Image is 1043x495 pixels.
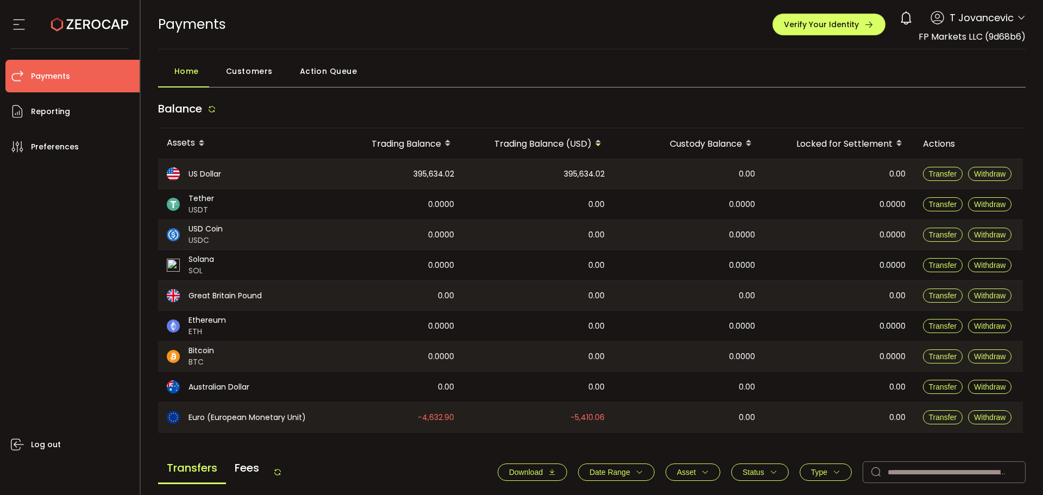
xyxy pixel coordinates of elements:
[167,411,180,424] img: eur_portfolio.svg
[174,60,199,82] span: Home
[929,200,957,209] span: Transfer
[764,134,914,153] div: Locked for Settlement
[167,319,180,333] img: eth_portfolio.svg
[729,259,755,272] span: 0.0000
[889,411,906,424] span: 0.00
[914,137,1023,150] div: Actions
[729,350,755,363] span: 0.0000
[588,350,605,363] span: 0.00
[428,198,454,211] span: 0.0000
[729,320,755,333] span: 0.0000
[879,350,906,363] span: 0.0000
[879,198,906,211] span: 0.0000
[968,319,1011,333] button: Withdraw
[588,381,605,393] span: 0.00
[929,413,957,422] span: Transfer
[989,443,1043,495] iframe: Chat Widget
[326,134,463,153] div: Trading Balance
[428,320,454,333] span: 0.0000
[189,356,214,368] span: BTC
[189,204,214,216] span: USDT
[189,326,226,337] span: ETH
[968,258,1011,272] button: Withdraw
[800,463,852,481] button: Type
[31,68,70,84] span: Payments
[923,380,963,394] button: Transfer
[968,349,1011,364] button: Withdraw
[167,289,180,302] img: gbp_portfolio.svg
[739,290,755,302] span: 0.00
[968,197,1011,211] button: Withdraw
[929,261,957,270] span: Transfer
[158,15,226,34] span: Payments
[974,200,1006,209] span: Withdraw
[588,198,605,211] span: 0.00
[31,104,70,120] span: Reporting
[923,228,963,242] button: Transfer
[889,290,906,302] span: 0.00
[974,261,1006,270] span: Withdraw
[929,230,957,239] span: Transfer
[167,167,180,180] img: usd_portfolio.svg
[189,193,214,204] span: Tether
[578,463,655,481] button: Date Range
[570,411,605,424] span: -5,410.06
[189,235,223,246] span: USDC
[731,463,789,481] button: Status
[889,381,906,393] span: 0.00
[588,229,605,241] span: 0.00
[226,60,273,82] span: Customers
[158,134,326,153] div: Assets
[158,101,202,116] span: Balance
[428,229,454,241] span: 0.0000
[463,134,613,153] div: Trading Balance (USD)
[889,168,906,180] span: 0.00
[31,437,61,453] span: Log out
[729,198,755,211] span: 0.0000
[31,139,79,155] span: Preferences
[974,352,1006,361] span: Withdraw
[879,259,906,272] span: 0.0000
[929,383,957,391] span: Transfer
[923,258,963,272] button: Transfer
[167,350,180,363] img: btc_portfolio.svg
[929,322,957,330] span: Transfer
[974,413,1006,422] span: Withdraw
[968,289,1011,303] button: Withdraw
[189,168,221,180] span: US Dollar
[428,350,454,363] span: 0.0000
[743,468,764,477] span: Status
[879,320,906,333] span: 0.0000
[665,463,720,481] button: Asset
[772,14,885,35] button: Verify Your Identity
[438,381,454,393] span: 0.00
[923,289,963,303] button: Transfer
[189,381,249,393] span: Australian Dollar
[564,168,605,180] span: 395,634.02
[189,315,226,326] span: Ethereum
[784,21,859,28] span: Verify Your Identity
[923,167,963,181] button: Transfer
[167,259,180,272] img: sol_portfolio.svg
[968,380,1011,394] button: Withdraw
[189,254,214,265] span: Solana
[739,411,755,424] span: 0.00
[729,229,755,241] span: 0.0000
[613,134,764,153] div: Custody Balance
[438,290,454,302] span: 0.00
[167,380,180,393] img: aud_portfolio.svg
[974,383,1006,391] span: Withdraw
[167,228,180,241] img: usdc_portfolio.svg
[189,265,214,277] span: SOL
[974,322,1006,330] span: Withdraw
[739,381,755,393] span: 0.00
[811,468,827,477] span: Type
[588,290,605,302] span: 0.00
[923,349,963,364] button: Transfer
[300,60,357,82] span: Action Queue
[509,468,543,477] span: Download
[968,410,1011,424] button: Withdraw
[158,453,226,484] span: Transfers
[974,170,1006,178] span: Withdraw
